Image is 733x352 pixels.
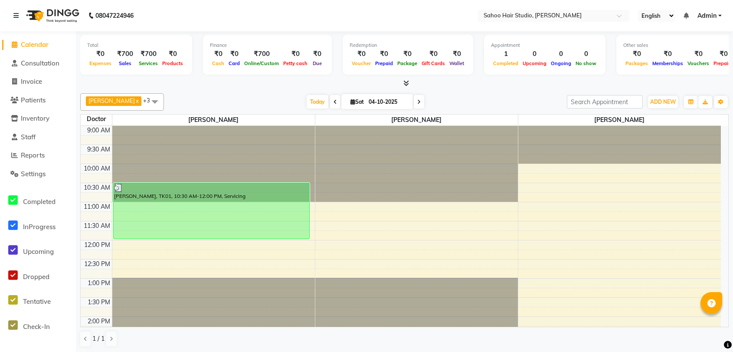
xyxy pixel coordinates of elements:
span: Admin [697,11,717,20]
div: ₹700 [242,49,281,59]
span: InProgress [23,223,56,231]
span: Settings [21,170,46,178]
span: No show [573,60,599,66]
div: ₹0 [623,49,650,59]
div: 10:30 AM [82,183,112,192]
div: 1:30 PM [86,298,112,307]
span: Petty cash [281,60,310,66]
a: Settings [2,169,74,179]
div: 9:30 AM [85,145,112,154]
span: Expenses [87,60,114,66]
a: Inventory [2,114,74,124]
span: Services [137,60,160,66]
div: ₹0 [395,49,419,59]
span: Memberships [650,60,685,66]
span: Patients [21,96,46,104]
span: Completed [491,60,520,66]
span: Prepaid [373,60,395,66]
span: +3 [143,97,157,104]
div: ₹700 [114,49,137,59]
div: 10:00 AM [82,164,112,173]
a: Invoice [2,77,74,87]
a: Consultation [2,59,74,69]
div: 1 [491,49,520,59]
div: ₹700 [137,49,160,59]
span: Packages [623,60,650,66]
span: [PERSON_NAME] [518,115,721,125]
span: Calendar [21,40,49,49]
div: 0 [549,49,573,59]
div: ₹0 [685,49,711,59]
div: ₹0 [447,49,466,59]
span: [PERSON_NAME] [315,115,518,125]
div: ₹0 [210,49,226,59]
a: x [135,97,139,104]
span: Products [160,60,185,66]
button: ADD NEW [648,96,678,108]
div: Redemption [350,42,466,49]
div: ₹0 [160,49,185,59]
span: Vouchers [685,60,711,66]
div: ₹0 [419,49,447,59]
input: 2025-10-04 [366,95,409,109]
a: Calendar [2,40,74,50]
span: Cash [210,60,226,66]
span: Today [307,95,328,109]
span: Reports [21,151,45,159]
span: Card [226,60,242,66]
span: Ongoing [549,60,573,66]
span: Voucher [350,60,373,66]
div: ₹0 [281,49,310,59]
div: Finance [210,42,325,49]
div: 11:30 AM [82,221,112,230]
div: 9:00 AM [85,126,112,135]
span: Wallet [447,60,466,66]
div: 2:00 PM [86,317,112,326]
span: Staff [21,133,36,141]
span: Upcoming [520,60,549,66]
a: Patients [2,95,74,105]
div: ₹0 [87,49,114,59]
span: Online/Custom [242,60,281,66]
span: Gift Cards [419,60,447,66]
div: Appointment [491,42,599,49]
div: ₹0 [373,49,395,59]
span: Sat [348,99,366,105]
span: Tentative [23,297,51,306]
div: ₹0 [226,49,242,59]
div: [PERSON_NAME], TK01, 10:30 AM-12:00 PM, Servicing [114,183,309,239]
span: ADD NEW [650,99,676,105]
span: Inventory [21,114,49,122]
input: Search Appointment [567,95,643,109]
a: Staff [2,132,74,142]
a: Reports [2,151,74,161]
div: Doctor [81,115,112,124]
span: Completed [23,197,56,206]
span: Consultation [21,59,59,67]
div: ₹0 [310,49,325,59]
div: 0 [573,49,599,59]
div: ₹0 [650,49,685,59]
b: 08047224946 [95,3,134,28]
div: ₹0 [350,49,373,59]
span: 1 / 1 [92,334,105,343]
span: Due [311,60,324,66]
span: Package [395,60,419,66]
div: 1:00 PM [86,279,112,288]
span: [PERSON_NAME] [88,97,135,104]
div: 12:30 PM [82,260,112,269]
img: logo [22,3,82,28]
div: Total [87,42,185,49]
span: Dropped [23,273,49,281]
div: 11:00 AM [82,202,112,211]
span: Sales [117,60,134,66]
span: [PERSON_NAME] [112,115,315,125]
span: Upcoming [23,247,54,256]
span: Invoice [21,77,42,86]
div: 0 [520,49,549,59]
div: 12:00 PM [82,240,112,250]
